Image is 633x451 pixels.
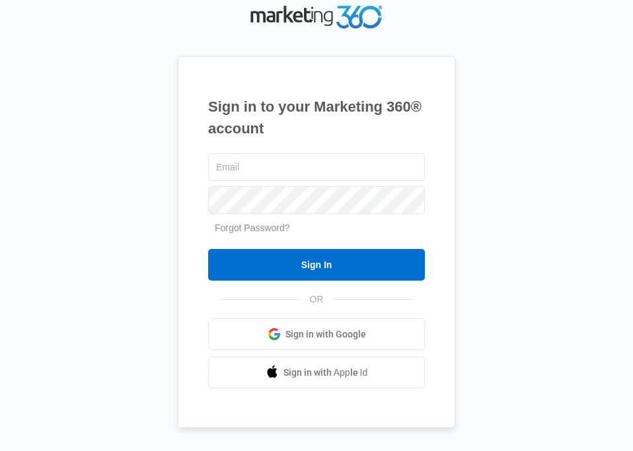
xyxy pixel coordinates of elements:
[208,96,425,139] h1: Sign in to your Marketing 360® account
[208,357,425,388] a: Sign in with Apple Id
[283,366,368,380] span: Sign in with Apple Id
[208,153,425,181] input: Email
[208,249,425,281] input: Sign In
[285,328,366,341] span: Sign in with Google
[208,318,425,350] a: Sign in with Google
[301,293,333,306] span: OR
[215,223,290,233] a: Forgot Password?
